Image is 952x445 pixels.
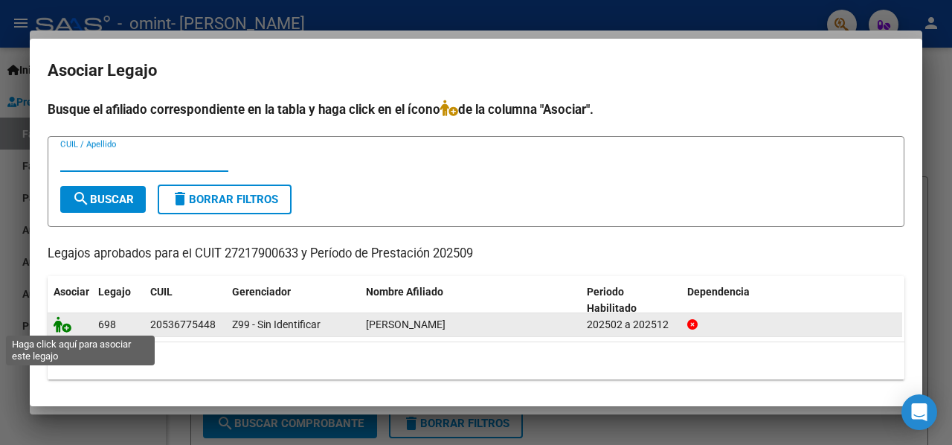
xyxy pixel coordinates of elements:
[226,276,360,325] datatable-header-cell: Gerenciador
[72,190,90,208] mat-icon: search
[98,318,116,330] span: 698
[48,276,92,325] datatable-header-cell: Asociar
[366,318,446,330] span: PALLERO BIANCHI BAUTISTA
[587,286,637,315] span: Periodo Habilitado
[98,286,131,298] span: Legajo
[366,286,443,298] span: Nombre Afiliado
[48,57,904,85] h2: Asociar Legajo
[232,318,321,330] span: Z99 - Sin Identificar
[901,394,937,430] div: Open Intercom Messenger
[171,193,278,206] span: Borrar Filtros
[48,100,904,119] h4: Busque el afiliado correspondiente en la tabla y haga click en el ícono de la columna "Asociar".
[48,245,904,263] p: Legajos aprobados para el CUIT 27217900633 y Período de Prestación 202509
[681,276,902,325] datatable-header-cell: Dependencia
[150,286,173,298] span: CUIL
[158,185,292,214] button: Borrar Filtros
[72,193,134,206] span: Buscar
[48,342,904,380] div: 1 registros
[171,190,189,208] mat-icon: delete
[60,186,146,213] button: Buscar
[144,276,226,325] datatable-header-cell: CUIL
[581,276,681,325] datatable-header-cell: Periodo Habilitado
[587,316,675,333] div: 202502 a 202512
[232,286,291,298] span: Gerenciador
[92,276,144,325] datatable-header-cell: Legajo
[687,286,750,298] span: Dependencia
[360,276,581,325] datatable-header-cell: Nombre Afiliado
[54,286,89,298] span: Asociar
[150,316,216,333] div: 20536775448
